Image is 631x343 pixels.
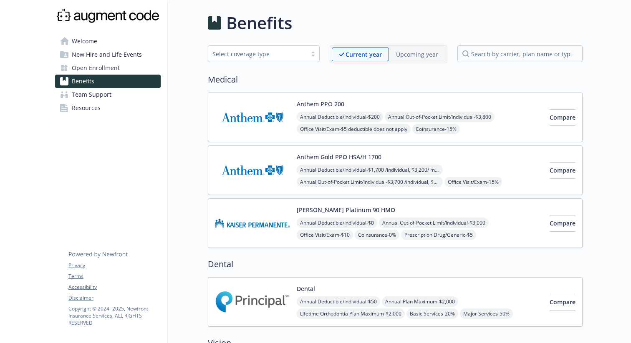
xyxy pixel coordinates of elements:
span: Compare [550,113,575,121]
span: Annual Deductible/Individual - $200 [297,112,383,122]
span: Office Visit/Exam - $10 [297,230,353,240]
a: Accessibility [68,283,160,291]
span: Office Visit/Exam - 15% [444,177,502,187]
button: [PERSON_NAME] Platinum 90 HMO [297,205,395,214]
a: Benefits [55,75,161,88]
span: Annual Deductible/Individual - $0 [297,218,377,228]
span: Resources [72,101,101,115]
span: Compare [550,166,575,174]
button: Compare [550,294,575,310]
span: Annual Out-of-Pocket Limit/Individual - $3,000 [379,218,489,228]
h2: Medical [208,73,583,86]
span: Team Support [72,88,111,101]
span: Coinsurance - 0% [355,230,399,240]
img: Anthem Blue Cross carrier logo [215,153,290,188]
a: New Hire and Life Events [55,48,161,61]
span: Annual Out-of-Pocket Limit/Individual - $3,700 /individual, $3,700/ member [297,177,443,187]
span: Compare [550,298,575,306]
span: Prescription Drug/Generic - $5 [401,230,476,240]
span: Basic Services - 20% [406,308,458,319]
p: Upcoming year [396,50,438,59]
a: Disclaimer [68,294,160,302]
span: Lifetime Orthodontia Plan Maximum - $2,000 [297,308,405,319]
span: Open Enrollment [72,61,120,75]
button: Compare [550,109,575,126]
a: Team Support [55,88,161,101]
h2: Dental [208,258,583,270]
button: Anthem Gold PPO HSA/H 1700 [297,153,381,161]
a: Privacy [68,262,160,269]
span: New Hire and Life Events [72,48,142,61]
p: Copyright © 2024 - 2025 , Newfront Insurance Services, ALL RIGHTS RESERVED [68,305,160,326]
span: Major Services - 50% [460,308,513,319]
span: Welcome [72,35,97,48]
p: Current year [346,50,382,59]
span: Annual Plan Maximum - $2,000 [382,296,458,307]
span: Annual Deductible/Individual - $1,700 /individual, $3,200/ member [297,165,443,175]
button: Anthem PPO 200 [297,100,344,108]
button: Compare [550,215,575,232]
button: Dental [297,284,315,293]
a: Welcome [55,35,161,48]
button: Compare [550,162,575,179]
span: Benefits [72,75,94,88]
span: Compare [550,219,575,227]
span: Annual Out-of-Pocket Limit/Individual - $3,800 [385,112,495,122]
span: Coinsurance - 15% [412,124,460,134]
img: Kaiser Permanente Insurance Company carrier logo [215,205,290,241]
span: Annual Deductible/Individual - $50 [297,296,380,307]
img: Anthem Blue Cross carrier logo [215,100,290,135]
input: search by carrier, plan name or type [457,45,583,62]
img: Principal Financial Group Inc carrier logo [215,284,290,320]
div: Select coverage type [212,50,303,58]
span: Office Visit/Exam - $5 deductible does not apply [297,124,411,134]
a: Resources [55,101,161,115]
a: Open Enrollment [55,61,161,75]
a: Terms [68,273,160,280]
h1: Benefits [226,10,292,35]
